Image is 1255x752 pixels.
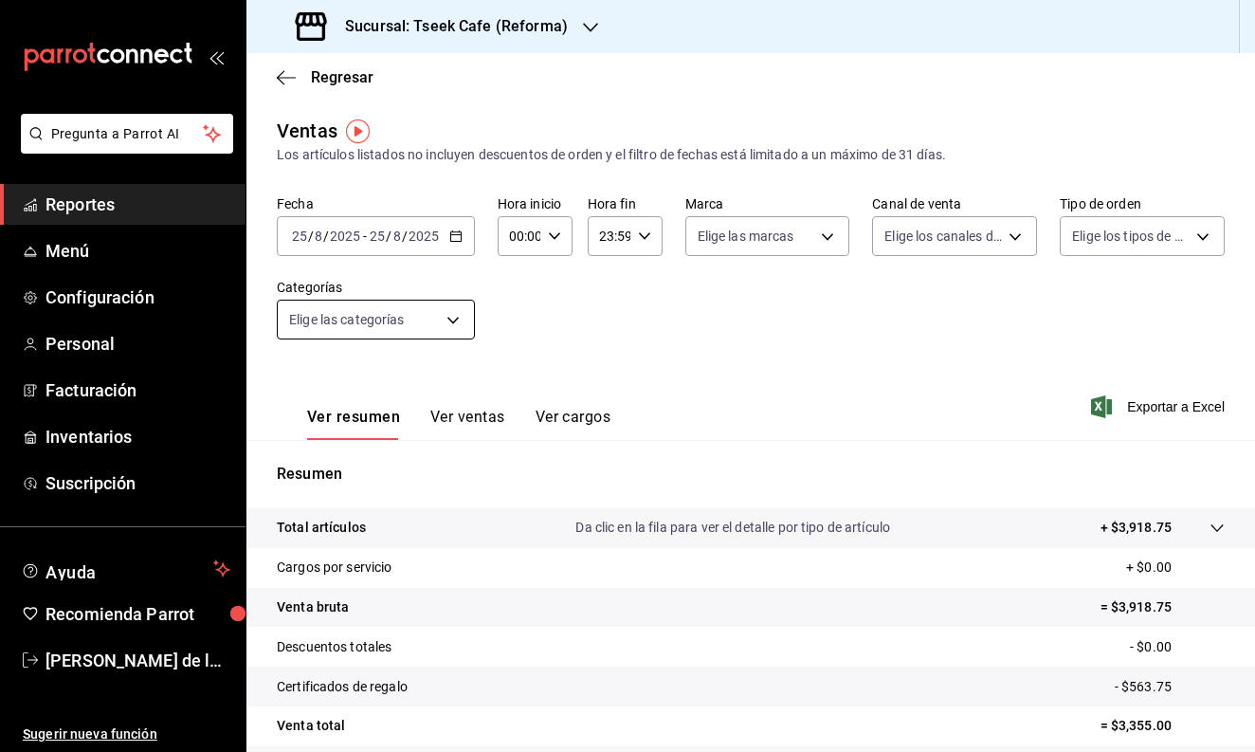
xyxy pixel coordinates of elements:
[277,463,1225,486] p: Resumen
[277,677,408,697] p: Certificados de regalo
[45,377,230,403] span: Facturación
[289,310,405,329] span: Elige las categorías
[386,229,391,244] span: /
[277,558,392,578] p: Cargos por servicio
[1130,637,1225,657] p: - $0.00
[45,331,230,357] span: Personal
[45,601,230,627] span: Recomienda Parrot
[291,229,308,244] input: --
[1100,716,1225,736] p: = $3,355.00
[277,518,366,538] p: Total artículos
[45,238,230,264] span: Menú
[45,424,230,449] span: Inventarios
[329,229,361,244] input: ----
[277,637,391,657] p: Descuentos totales
[277,117,337,145] div: Ventas
[402,229,408,244] span: /
[314,229,323,244] input: --
[311,68,373,86] span: Regresar
[277,145,1225,165] div: Los artículos listados no incluyen descuentos de orden y el filtro de fechas está limitado a un m...
[45,558,206,580] span: Ayuda
[323,229,329,244] span: /
[588,197,663,211] label: Hora fin
[363,229,367,244] span: -
[45,648,230,673] span: [PERSON_NAME] de la [PERSON_NAME]
[277,197,475,211] label: Fecha
[13,138,233,157] a: Pregunta a Parrot AI
[23,724,230,744] span: Sugerir nueva función
[277,281,475,294] label: Categorías
[1095,395,1225,418] button: Exportar a Excel
[51,124,204,144] span: Pregunta a Parrot AI
[45,284,230,310] span: Configuración
[307,408,610,440] div: navigation tabs
[408,229,440,244] input: ----
[685,197,850,211] label: Marca
[1072,227,1190,246] span: Elige los tipos de orden
[392,229,402,244] input: --
[1115,677,1225,697] p: - $563.75
[872,197,1037,211] label: Canal de venta
[346,119,370,143] img: Tooltip marker
[307,408,400,440] button: Ver resumen
[884,227,1002,246] span: Elige los canales de venta
[277,68,373,86] button: Regresar
[1100,518,1172,538] p: + $3,918.75
[277,716,345,736] p: Venta total
[330,15,568,38] h3: Sucursal: Tseek Cafe (Reforma)
[45,192,230,217] span: Reportes
[698,227,794,246] span: Elige las marcas
[1126,558,1225,578] p: + $0.00
[277,597,349,617] p: Venta bruta
[45,470,230,496] span: Suscripción
[369,229,386,244] input: --
[575,518,890,538] p: Da clic en la fila para ver el detalle por tipo de artículo
[308,229,314,244] span: /
[536,408,611,440] button: Ver cargos
[209,49,224,64] button: open_drawer_menu
[1100,597,1225,617] p: = $3,918.75
[430,408,505,440] button: Ver ventas
[498,197,573,211] label: Hora inicio
[1060,197,1225,211] label: Tipo de orden
[21,114,233,154] button: Pregunta a Parrot AI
